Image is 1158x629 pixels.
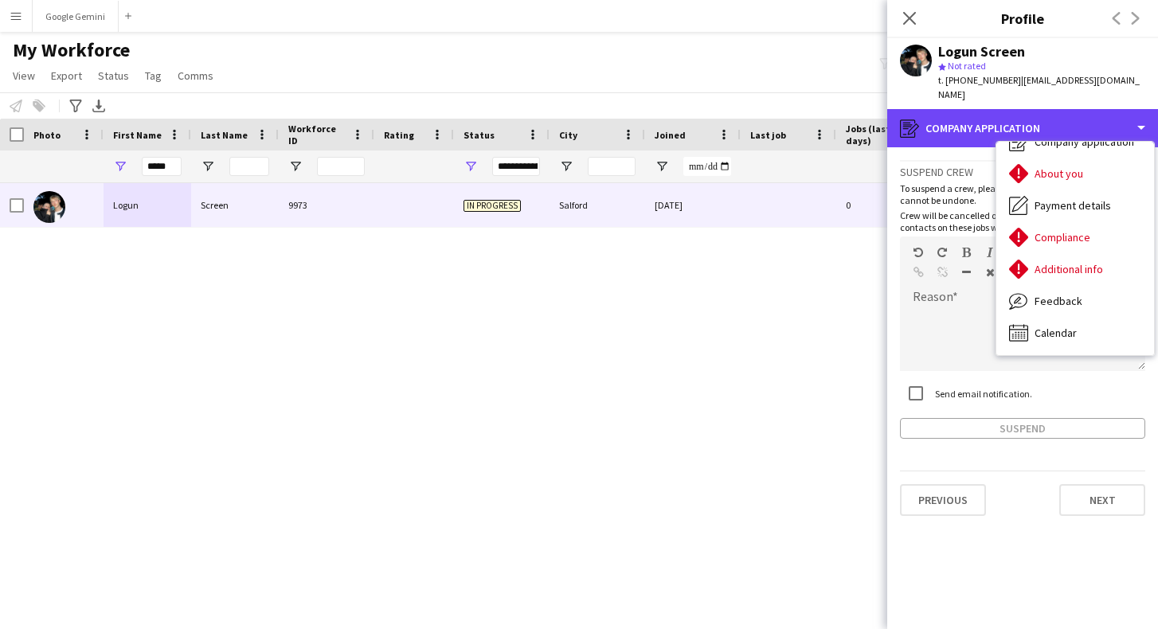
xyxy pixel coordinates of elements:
[655,129,686,141] span: Joined
[139,65,168,86] a: Tag
[464,129,495,141] span: Status
[45,65,88,86] a: Export
[464,159,478,174] button: Open Filter Menu
[288,159,303,174] button: Open Filter Menu
[836,183,940,227] div: 0
[996,126,1154,158] div: Company application
[201,159,215,174] button: Open Filter Menu
[1035,326,1077,340] span: Calendar
[1035,166,1083,181] span: About you
[229,157,269,176] input: Last Name Filter Input
[550,183,645,227] div: Salford
[113,129,162,141] span: First Name
[51,68,82,83] span: Export
[1035,230,1090,244] span: Compliance
[588,157,636,176] input: City Filter Input
[750,129,786,141] span: Last job
[13,68,35,83] span: View
[89,96,108,115] app-action-btn: Export XLSX
[938,74,1140,100] span: | [EMAIL_ADDRESS][DOMAIN_NAME]
[984,246,996,259] button: Italic
[6,65,41,86] a: View
[1035,294,1082,308] span: Feedback
[938,45,1025,59] div: Logun Screen
[66,96,85,115] app-action-btn: Advanced filters
[384,129,414,141] span: Rating
[33,191,65,223] img: Logun Screen
[887,109,1158,147] div: Company application
[900,484,986,516] button: Previous
[683,157,731,176] input: Joined Filter Input
[33,129,61,141] span: Photo
[142,157,182,176] input: First Name Filter Input
[1035,198,1111,213] span: Payment details
[996,317,1154,349] div: Calendar
[996,285,1154,317] div: Feedback
[900,165,1145,179] h3: Suspend crew
[1035,135,1134,149] span: Company application
[937,246,948,259] button: Redo
[960,246,972,259] button: Bold
[984,266,996,279] button: Clear Formatting
[104,183,191,227] div: Logun
[1035,262,1103,276] span: Additional info
[33,1,119,32] button: Google Gemini
[645,183,741,227] div: [DATE]
[178,68,213,83] span: Comms
[201,129,248,141] span: Last Name
[92,65,135,86] a: Status
[900,209,1145,233] p: Crew will be cancelled on all future jobs and primary contacts on these jobs will be notified.
[98,68,129,83] span: Status
[996,158,1154,189] div: About you
[288,123,346,147] span: Workforce ID
[113,159,127,174] button: Open Filter Menu
[317,157,365,176] input: Workforce ID Filter Input
[464,200,521,212] span: In progress
[996,221,1154,253] div: Compliance
[559,159,573,174] button: Open Filter Menu
[996,189,1154,221] div: Payment details
[191,183,279,227] div: Screen
[932,387,1032,399] label: Send email notification.
[913,246,924,259] button: Undo
[171,65,220,86] a: Comms
[13,38,130,62] span: My Workforce
[655,159,669,174] button: Open Filter Menu
[846,123,911,147] span: Jobs (last 90 days)
[559,129,577,141] span: City
[900,182,1145,206] p: To suspend a crew, please specify a reason. This action cannot be undone.
[948,60,986,72] span: Not rated
[938,74,1021,86] span: t. [PHONE_NUMBER]
[996,253,1154,285] div: Additional info
[1059,484,1145,516] button: Next
[887,8,1158,29] h3: Profile
[960,266,972,279] button: Horizontal Line
[145,68,162,83] span: Tag
[279,183,374,227] div: 9973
